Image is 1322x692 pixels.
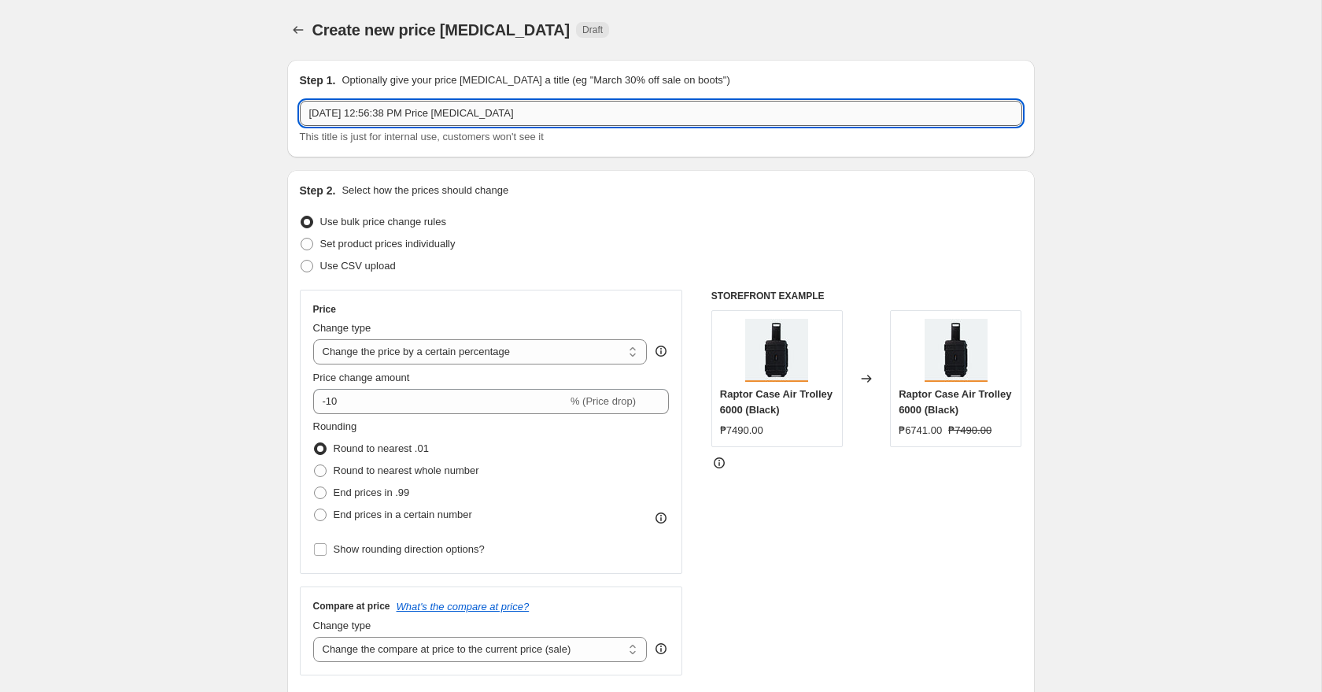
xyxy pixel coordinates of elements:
div: ₱6741.00 [899,423,942,439]
span: Draft [582,24,603,36]
span: Change type [313,322,371,334]
span: Use bulk price change rules [320,216,446,228]
span: Change type [313,620,371,631]
h6: STOREFRONT EXAMPLE [711,290,1022,302]
input: -15 [313,389,567,414]
div: help [653,641,669,657]
div: help [653,343,669,359]
h3: Price [313,303,336,316]
span: Raptor Case Air Trolley 6000 (Black) [720,388,833,416]
button: What's the compare at price? [397,601,530,612]
span: Round to nearest .01 [334,442,429,454]
span: % (Price drop) [571,395,636,407]
span: Set product prices individually [320,238,456,250]
h2: Step 1. [300,72,336,88]
span: Price change amount [313,372,410,383]
button: Price change jobs [287,19,309,41]
span: Show rounding direction options? [334,543,485,555]
span: Rounding [313,420,357,432]
h2: Step 2. [300,183,336,198]
input: 30% off holiday sale [300,101,1022,126]
div: ₱7490.00 [720,423,763,439]
h3: Compare at price [313,600,390,612]
span: Raptor Case Air Trolley 6000 (Black) [899,388,1011,416]
span: Create new price [MEDICAL_DATA] [312,21,571,39]
img: DSC00150_80x.jpg [745,319,808,382]
img: DSC00150_80x.jpg [925,319,988,382]
p: Select how the prices should change [342,183,508,198]
p: Optionally give your price [MEDICAL_DATA] a title (eg "March 30% off sale on boots") [342,72,729,88]
span: This title is just for internal use, customers won't see it [300,131,544,142]
span: Use CSV upload [320,260,396,272]
span: End prices in a certain number [334,509,472,520]
strike: ₱7490.00 [948,423,991,439]
span: Round to nearest whole number [334,464,479,476]
span: End prices in .99 [334,487,410,498]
